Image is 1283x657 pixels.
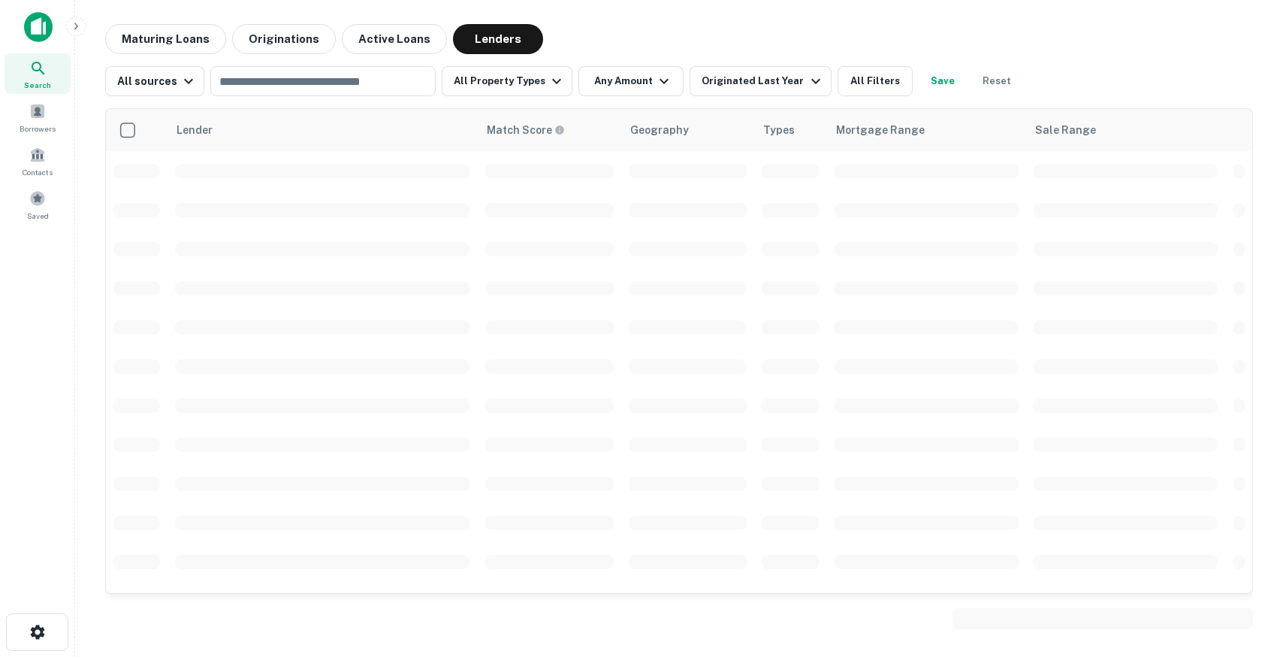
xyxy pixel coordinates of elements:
[763,121,795,139] div: Types
[24,79,51,91] span: Search
[1208,537,1283,609] iframe: Chat Widget
[105,24,226,54] button: Maturing Loans
[973,66,1021,96] button: Reset
[827,109,1026,151] th: Mortgage Range
[487,122,562,138] h6: Match Score
[453,24,543,54] button: Lenders
[24,12,53,42] img: capitalize-icon.png
[5,97,71,138] a: Borrowers
[621,109,754,151] th: Geography
[177,121,213,139] div: Lender
[232,24,336,54] button: Originations
[23,166,53,178] span: Contacts
[1035,121,1096,139] div: Sale Range
[838,66,913,96] button: All Filters
[478,109,621,151] th: Capitalize uses an advanced AI algorithm to match your search with the best lender. The match sco...
[487,122,565,138] div: Capitalize uses an advanced AI algorithm to match your search with the best lender. The match sco...
[105,66,204,96] button: All sources
[690,66,831,96] button: Originated Last Year
[754,109,827,151] th: Types
[578,66,684,96] button: Any Amount
[5,184,71,225] a: Saved
[702,72,824,90] div: Originated Last Year
[20,123,56,135] span: Borrowers
[836,121,925,139] div: Mortgage Range
[117,72,198,90] div: All sources
[27,210,49,222] span: Saved
[342,24,447,54] button: Active Loans
[5,141,71,181] a: Contacts
[442,66,572,96] button: All Property Types
[919,66,967,96] button: Save your search to get updates of matches that match your search criteria.
[168,109,477,151] th: Lender
[5,53,71,94] a: Search
[1026,109,1225,151] th: Sale Range
[630,121,689,139] div: Geography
